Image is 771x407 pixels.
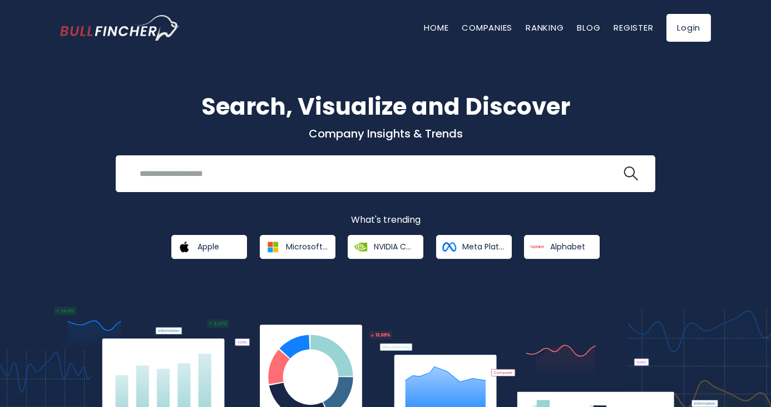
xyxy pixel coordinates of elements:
[286,242,328,252] span: Microsoft Corporation
[171,235,247,259] a: Apple
[60,126,711,141] p: Company Insights & Trends
[348,235,423,259] a: NVIDIA Corporation
[260,235,335,259] a: Microsoft Corporation
[436,235,512,259] a: Meta Platforms
[462,22,512,33] a: Companies
[374,242,416,252] span: NVIDIA Corporation
[462,242,504,252] span: Meta Platforms
[197,242,219,252] span: Apple
[577,22,600,33] a: Blog
[614,22,653,33] a: Register
[624,166,638,181] img: search icon
[666,14,711,42] a: Login
[550,242,585,252] span: Alphabet
[60,214,711,226] p: What's trending
[524,235,600,259] a: Alphabet
[60,89,711,124] h1: Search, Visualize and Discover
[60,15,180,41] img: bullfincher logo
[60,15,180,41] a: Go to homepage
[526,22,564,33] a: Ranking
[424,22,448,33] a: Home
